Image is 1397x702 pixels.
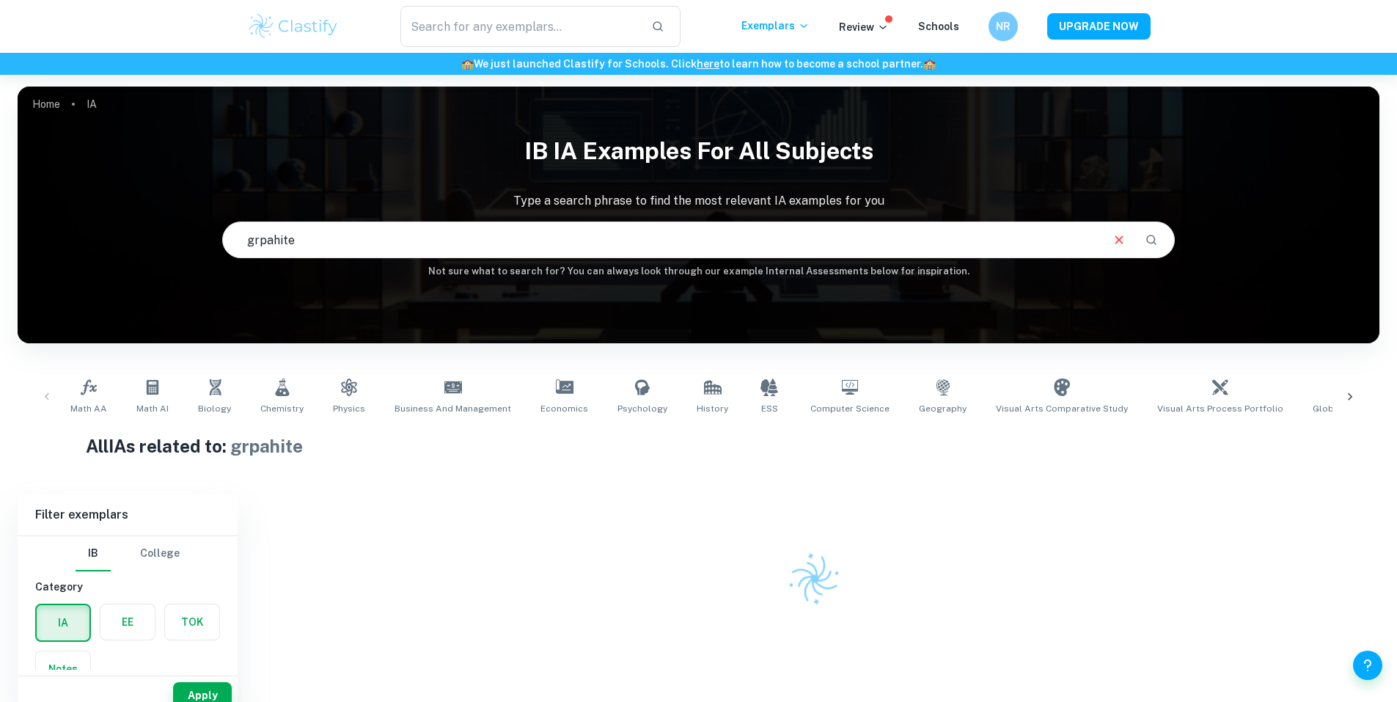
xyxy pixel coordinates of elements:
button: IA [37,605,89,640]
p: Type a search phrase to find the most relevant IA examples for you [18,192,1379,210]
a: here [697,58,719,70]
span: 🏫 [923,58,936,70]
p: Exemplars [741,18,810,34]
a: Home [32,94,60,114]
span: Psychology [617,402,667,415]
span: Biology [198,402,231,415]
h6: NR [994,18,1011,34]
span: Math AA [70,402,107,415]
span: Geography [919,402,967,415]
span: Economics [540,402,588,415]
button: Clear [1105,226,1133,254]
input: E.g. player arrangements, enthalpy of combustion, analysis of a big city... [223,219,1100,260]
button: Search [1139,227,1164,252]
h6: Not sure what to search for? You can always look through our example Internal Assessments below f... [18,264,1379,279]
button: UPGRADE NOW [1047,13,1151,40]
span: grpahite [230,436,303,456]
a: Schools [918,21,959,32]
button: IB [76,536,111,571]
button: NR [989,12,1018,41]
input: Search for any exemplars... [400,6,640,47]
span: Chemistry [260,402,304,415]
h6: Category [35,579,220,595]
button: Help and Feedback [1353,651,1382,680]
span: Computer Science [810,402,890,415]
span: Visual Arts Process Portfolio [1157,402,1283,415]
button: EE [100,604,155,640]
span: Physics [333,402,365,415]
img: Clastify logo [779,543,850,614]
h1: IB IA examples for all subjects [18,128,1379,175]
img: Clastify logo [247,12,340,41]
button: College [140,536,180,571]
h6: Filter exemplars [18,494,238,535]
span: ESS [761,402,778,415]
span: Global Politics [1313,402,1376,415]
span: 🏫 [461,58,474,70]
div: Filter type choice [76,536,180,571]
p: Review [839,19,889,35]
span: Business and Management [395,402,511,415]
button: TOK [165,604,219,640]
p: IA [87,96,97,112]
h6: We just launched Clastify for Schools. Click to learn how to become a school partner. [3,56,1394,72]
span: Math AI [136,402,169,415]
span: History [697,402,728,415]
span: Visual Arts Comparative Study [996,402,1128,415]
h1: All IAs related to: [86,433,1311,459]
button: Notes [36,651,90,687]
